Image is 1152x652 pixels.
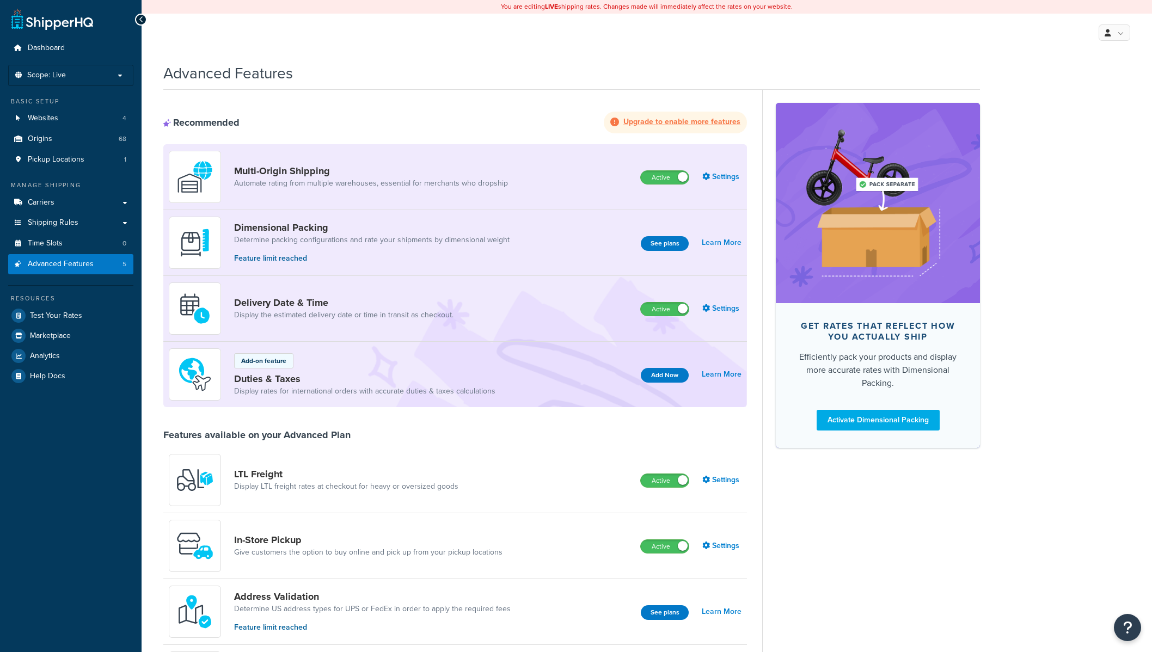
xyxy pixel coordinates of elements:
span: Shipping Rules [28,218,78,227]
a: Settings [702,301,742,316]
a: Multi-Origin Shipping [234,165,508,177]
button: Open Resource Center [1114,614,1141,641]
div: Features available on your Advanced Plan [163,429,351,441]
a: Settings [702,169,742,184]
a: Determine US address types for UPS or FedEx in order to apply the required fees [234,604,511,614]
div: Efficiently pack your products and display more accurate rates with Dimensional Packing. [793,350,963,390]
p: Feature limit reached [234,253,510,265]
span: 4 [122,114,126,123]
div: Basic Setup [8,97,133,106]
span: Test Your Rates [30,311,82,321]
span: 5 [122,260,126,269]
img: y79ZsPf0fXUFUhFXDzUgf+ktZg5F2+ohG75+v3d2s1D9TjoU8PiyCIluIjV41seZevKCRuEjTPPOKHJsQcmKCXGdfprl3L4q7... [176,461,214,499]
img: kIG8fy0lQAAAABJRU5ErkJggg== [176,593,214,631]
a: Pickup Locations1 [8,150,133,170]
a: Automate rating from multiple warehouses, essential for merchants who dropship [234,178,508,189]
a: Help Docs [8,366,133,386]
div: Resources [8,294,133,303]
a: Display rates for international orders with accurate duties & taxes calculations [234,386,495,397]
a: Test Your Rates [8,306,133,325]
a: Time Slots0 [8,233,133,254]
img: wfgcfpwTIucLEAAAAASUVORK5CYII= [176,527,214,565]
a: Marketplace [8,326,133,346]
div: Manage Shipping [8,181,133,190]
span: Carriers [28,198,54,207]
img: feature-image-dim-d40ad3071a2b3c8e08177464837368e35600d3c5e73b18a22c1e4bb210dc32ac.png [792,119,964,287]
a: Advanced Features5 [8,254,133,274]
a: Learn More [702,235,742,250]
span: Scope: Live [27,71,66,80]
li: Pickup Locations [8,150,133,170]
a: Give customers the option to buy online and pick up from your pickup locations [234,547,503,558]
span: 68 [119,134,126,144]
span: Websites [28,114,58,123]
a: LTL Freight [234,468,458,480]
li: Advanced Features [8,254,133,274]
li: Time Slots [8,233,133,254]
a: Display the estimated delivery date or time in transit as checkout. [234,310,454,321]
span: 0 [122,239,126,248]
a: Duties & Taxes [234,373,495,385]
img: gfkeb5ejjkALwAAAABJRU5ErkJggg== [176,290,214,328]
span: Pickup Locations [28,155,84,164]
span: Dashboard [28,44,65,53]
a: Analytics [8,346,133,366]
img: icon-duo-feat-landed-cost-7136b061.png [176,355,214,393]
li: Origins [8,129,133,149]
a: Carriers [8,193,133,213]
a: In-Store Pickup [234,534,503,546]
a: Display LTL freight rates at checkout for heavy or oversized goods [234,481,458,492]
label: Active [641,303,689,316]
a: Delivery Date & Time [234,297,454,309]
a: See plans [641,236,689,251]
a: Dimensional Packing [234,222,510,233]
h1: Advanced Features [163,63,293,84]
a: Origins68 [8,129,133,149]
a: Shipping Rules [8,213,133,233]
a: See plans [641,605,689,620]
span: Time Slots [28,239,63,248]
li: Websites [8,108,133,128]
span: Origins [28,134,52,144]
a: Learn More [702,367,742,382]
strong: Upgrade to enable more features [623,116,740,127]
p: Add-on feature [241,356,286,366]
span: Advanced Features [28,260,94,269]
a: Dashboard [8,38,133,58]
button: Add Now [641,368,689,383]
p: Feature limit reached [234,622,511,633]
a: Settings [702,472,742,488]
a: Activate Dimensional Packing [817,410,940,430]
label: Active [641,540,689,553]
a: Determine packing configurations and rate your shipments by dimensional weight [234,235,510,245]
a: Settings [702,538,742,553]
a: Learn More [702,604,742,619]
a: Websites4 [8,108,133,128]
div: Get rates that reflect how you actually ship [793,321,963,342]
a: Address Validation [234,591,511,602]
b: LIVE [545,2,558,11]
span: Analytics [30,352,60,361]
img: WatD5o0RtDAAAAAElFTkSuQmCC [176,158,214,196]
label: Active [641,171,689,184]
span: Help Docs [30,372,65,381]
img: DTVBYsAAAAAASUVORK5CYII= [176,224,214,262]
span: 1 [124,155,126,164]
div: Recommended [163,116,240,128]
label: Active [641,474,689,487]
span: Marketplace [30,331,71,341]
